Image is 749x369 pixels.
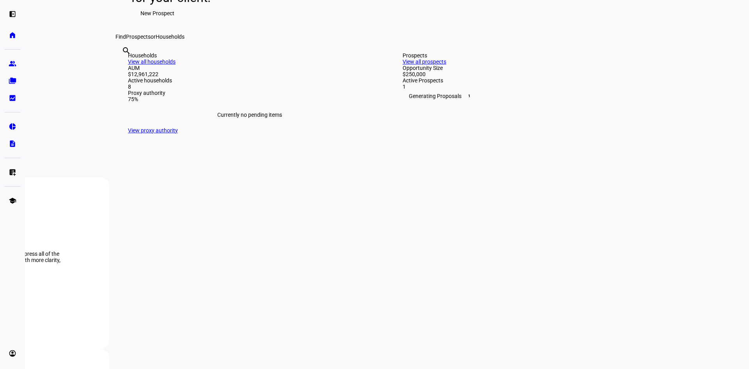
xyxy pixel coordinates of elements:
[5,73,20,89] a: folder_copy
[9,197,16,205] eth-mat-symbol: school
[126,34,151,40] span: Prospects
[128,127,178,134] a: View proxy authority
[140,5,174,21] span: New Prospect
[115,34,658,40] div: Find or
[128,59,176,65] a: View all households
[5,56,20,71] a: group
[122,57,123,66] input: Enter name of prospect or household
[403,65,646,71] div: Opportunity Size
[403,52,646,59] div: Prospects
[5,27,20,43] a: home
[466,93,472,99] span: 1
[5,136,20,152] a: description
[403,59,446,65] a: View all prospects
[131,5,184,21] button: New Prospect
[403,90,646,102] div: Generating Proposals
[9,77,16,85] eth-mat-symbol: folder_copy
[403,71,646,77] div: $250,000
[9,94,16,102] eth-mat-symbol: bid_landscape
[403,84,646,90] div: 1
[9,31,16,39] eth-mat-symbol: home
[9,168,16,176] eth-mat-symbol: list_alt_add
[128,84,371,90] div: 8
[9,123,16,130] eth-mat-symbol: pie_chart
[5,90,20,106] a: bid_landscape
[9,140,16,148] eth-mat-symbol: description
[9,10,16,18] eth-mat-symbol: left_panel_open
[156,34,185,40] span: Households
[128,90,371,96] div: Proxy authority
[122,46,131,55] mat-icon: search
[9,349,16,357] eth-mat-symbol: account_circle
[128,52,371,59] div: Households
[128,77,371,84] div: Active households
[9,60,16,68] eth-mat-symbol: group
[128,96,371,102] div: 75%
[128,102,371,127] div: Currently no pending items
[128,65,371,71] div: AUM
[5,119,20,134] a: pie_chart
[403,77,646,84] div: Active Prospects
[128,71,371,77] div: $12,961,222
